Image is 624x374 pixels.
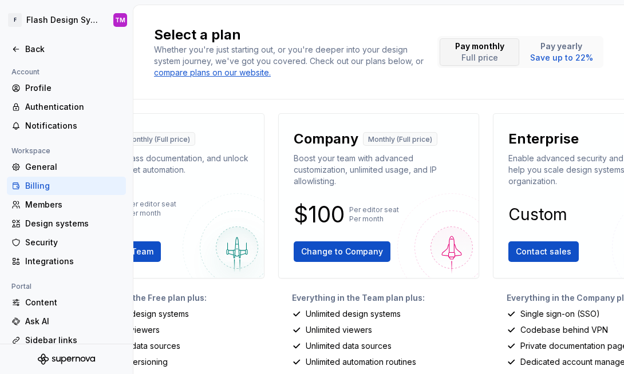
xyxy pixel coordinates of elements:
p: Everything in the Free plan plus: [78,292,265,304]
div: Integrations [25,256,121,267]
p: Single sign-on (SSO) [520,308,600,320]
a: compare plans on our website. [154,67,271,78]
div: Members [25,199,121,210]
div: Security [25,237,121,248]
button: Contact sales [508,241,579,262]
a: Profile [7,79,126,97]
a: Back [7,40,126,58]
a: Content [7,293,126,312]
div: Flash Design System [26,14,100,26]
span: Contact sales [516,246,571,257]
div: Billing [25,180,121,192]
a: Members [7,196,126,214]
div: Content [25,297,121,308]
p: Monthly (Full price) [126,135,190,144]
h2: Select a plan [154,26,424,44]
button: Change to Company [294,241,390,262]
a: General [7,158,126,176]
div: Design systems [25,218,121,229]
p: Unlimited data sources [306,340,392,352]
button: FFlash Design SystemTM [2,7,131,33]
div: Authentication [25,101,121,113]
p: Per editor seat Per month [127,200,176,218]
div: Notifications [25,120,121,132]
a: Notifications [7,117,126,135]
a: Authentication [7,98,126,116]
button: Pay yearlySave up to 22% [522,38,601,66]
span: Change to Company [301,246,383,257]
p: Monthly (Full price) [368,135,432,144]
div: F [8,13,22,27]
p: Up to two design systems [92,308,189,320]
div: General [25,161,121,173]
svg: Supernova Logo [38,353,95,365]
p: Codebase behind VPN [520,324,608,336]
p: Pay yearly [530,41,593,52]
div: Back [25,43,121,55]
p: Boost your team with advanced customization, unlimited usage, and IP allowlisting. [294,153,464,187]
a: Design systems [7,214,126,233]
p: $100 [294,208,345,221]
div: Account [7,65,44,79]
p: Build world-class documentation, and unlock token and asset automation. [80,153,250,176]
button: Pay monthlyFull price [440,38,519,66]
div: TM [115,15,125,25]
p: Everything in the Team plan plus: [292,292,479,304]
div: Whether you're just starting out, or you're deeper into your design system journey, we've got you... [154,44,424,78]
a: Sidebar links [7,331,126,349]
p: Pay monthly [455,41,504,52]
p: Company [294,130,358,148]
div: Portal [7,280,36,293]
a: Integrations [7,252,126,270]
p: Unlimited automation routines [306,356,416,368]
a: Billing [7,177,126,195]
p: Custom [508,208,567,221]
p: Unlimited design systems [306,308,401,320]
a: Ask AI [7,312,126,331]
div: Profile [25,82,121,94]
div: Ask AI [25,316,121,327]
div: Workspace [7,144,55,158]
div: Sidebar links [25,335,121,346]
p: Unlimited viewers [306,324,372,336]
p: Full price [455,52,504,63]
a: Security [7,233,126,252]
p: Enterprise [508,130,579,148]
p: Per editor seat Per month [349,205,399,224]
p: Up to five data sources [92,340,180,352]
p: Save up to 22% [530,52,593,63]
